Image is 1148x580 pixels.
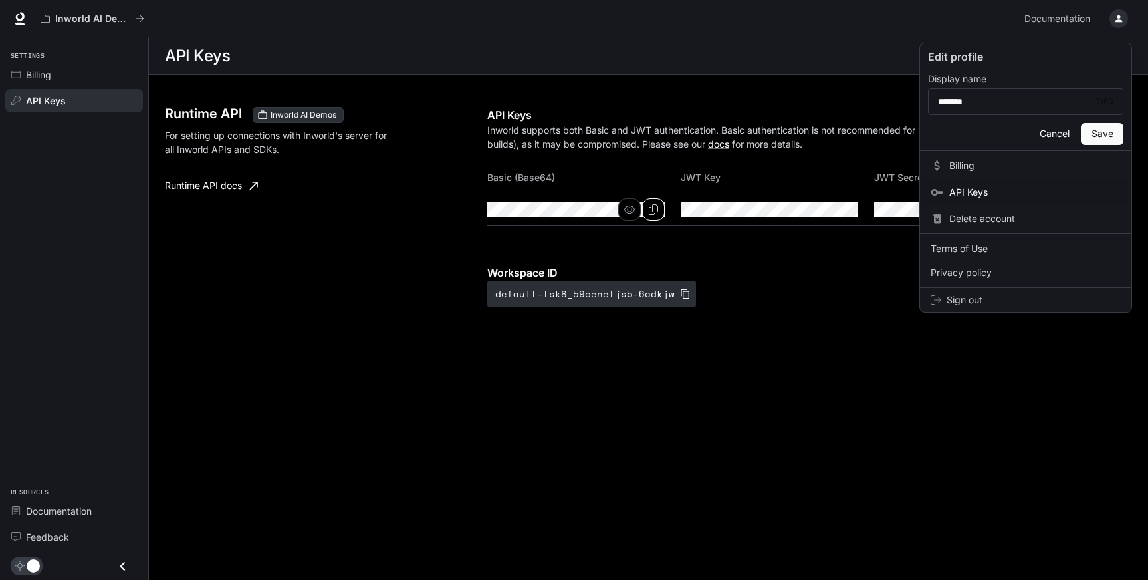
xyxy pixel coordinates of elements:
[923,154,1129,178] a: Billing
[949,159,1121,172] span: Billing
[923,207,1129,231] div: Delete account
[923,237,1129,261] a: Terms of Use
[1081,123,1123,145] button: Save
[923,180,1129,204] a: API Keys
[947,293,1121,307] span: Sign out
[949,186,1121,199] span: API Keys
[931,242,1121,255] span: Terms of Use
[928,49,1123,65] p: Edit profile
[949,212,1121,225] span: Delete account
[1033,123,1076,145] button: Cancel
[923,261,1129,285] a: Privacy policy
[931,266,1121,279] span: Privacy policy
[920,288,1131,312] div: Sign out
[928,74,986,84] p: Display name
[1096,95,1113,108] div: 7 / 50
